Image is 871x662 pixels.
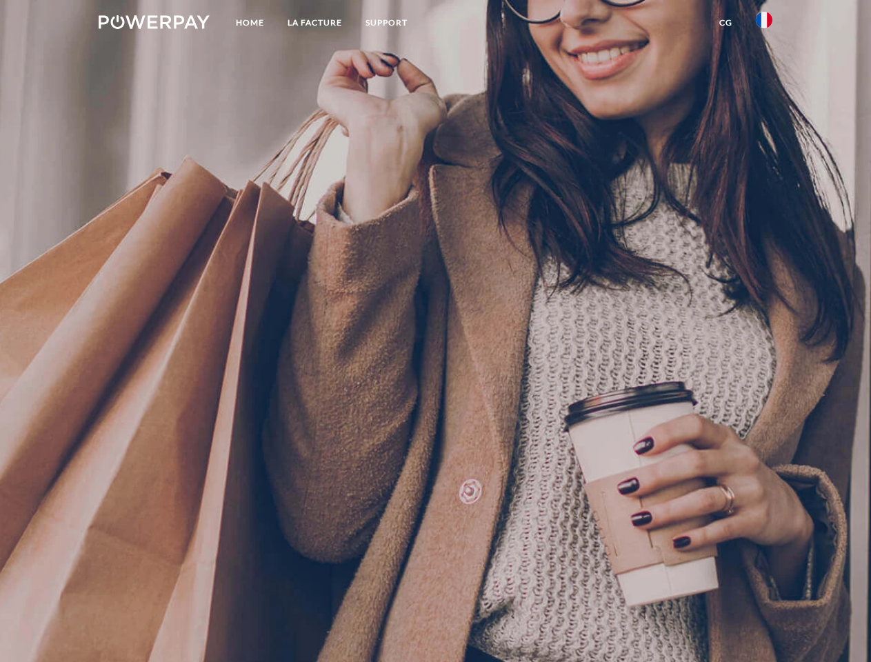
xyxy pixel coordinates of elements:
[99,15,210,29] img: logo-powerpay-white.svg
[354,10,419,35] a: Support
[708,10,744,35] a: CG
[756,12,772,28] img: fr
[224,10,276,35] a: Home
[276,10,354,35] a: LA FACTURE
